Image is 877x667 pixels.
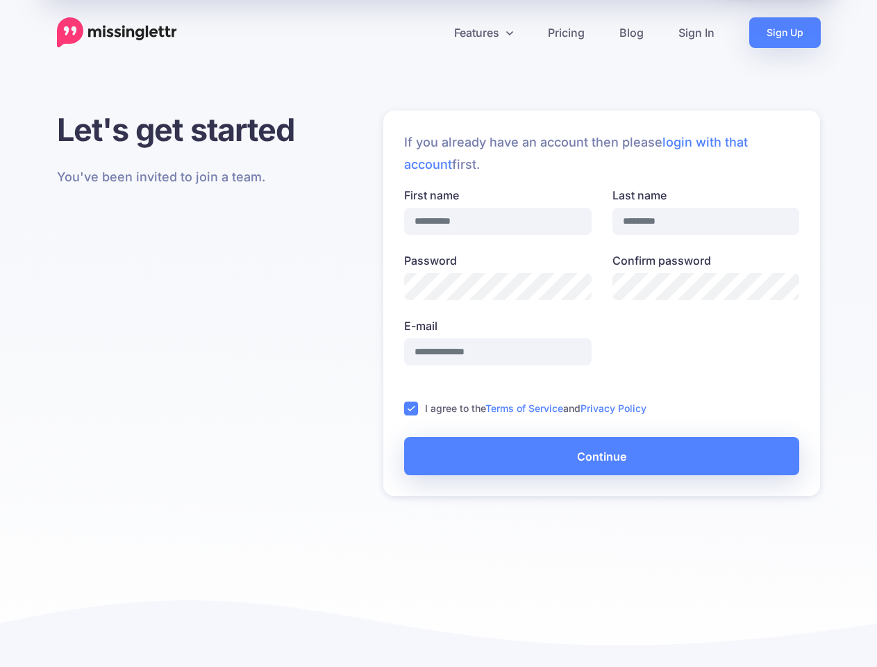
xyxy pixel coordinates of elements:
[612,252,800,269] label: Confirm password
[437,17,531,48] a: Features
[612,187,800,204] label: Last name
[425,400,646,416] label: I agree to the and
[404,252,592,269] label: Password
[57,166,298,188] p: You've been invited to join a team.
[485,402,563,414] a: Terms of Service
[57,110,298,149] h1: Let's get started
[404,187,592,204] label: First name
[404,318,592,334] label: E-mail
[404,437,799,475] button: Continue
[581,402,646,414] a: Privacy Policy
[602,17,661,48] a: Blog
[661,17,732,48] a: Sign In
[404,131,799,176] p: If you already have an account then please first.
[531,17,602,48] a: Pricing
[749,17,821,48] a: Sign Up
